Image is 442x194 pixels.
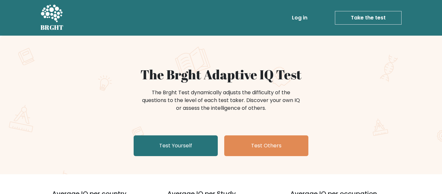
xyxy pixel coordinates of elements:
[335,11,402,25] a: Take the test
[134,135,218,156] a: Test Yourself
[40,24,64,31] h5: BRGHT
[140,89,302,112] div: The Brght Test dynamically adjusts the difficulty of the questions to the level of each test take...
[40,3,64,33] a: BRGHT
[289,11,310,24] a: Log in
[63,67,379,82] h1: The Brght Adaptive IQ Test
[224,135,308,156] a: Test Others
